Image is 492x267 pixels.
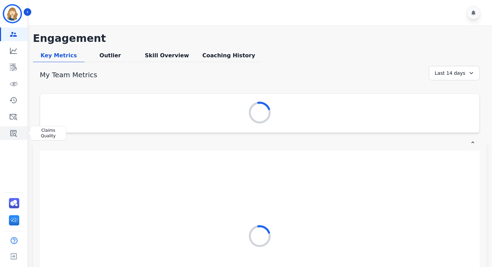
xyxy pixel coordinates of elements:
[85,51,136,62] div: Outlier
[4,5,21,22] img: Bordered avatar
[136,51,198,62] div: Skill Overview
[198,51,260,62] div: Coaching History
[33,51,85,62] div: Key Metrics
[33,32,487,45] h1: Engagement
[429,66,480,80] div: Last 14 days
[40,70,97,80] h1: My Team Metrics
